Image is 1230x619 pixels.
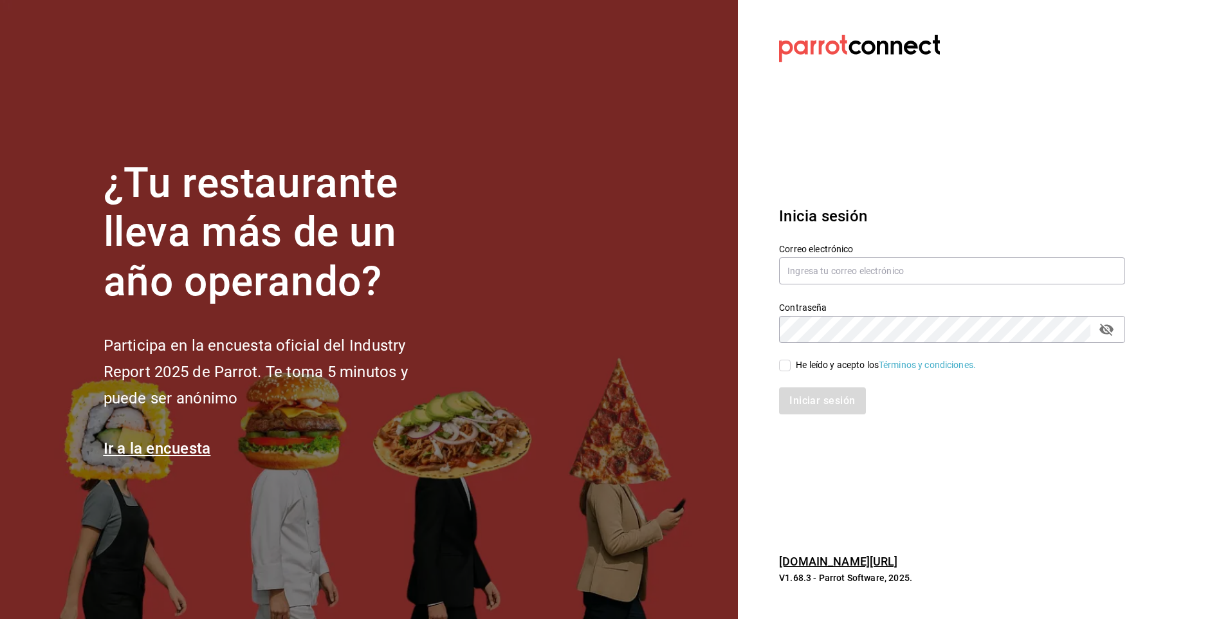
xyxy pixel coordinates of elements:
[779,302,1125,311] label: Contraseña
[104,439,211,457] a: Ir a la encuesta
[104,333,451,411] h2: Participa en la encuesta oficial del Industry Report 2025 de Parrot. Te toma 5 minutos y puede se...
[796,358,976,372] div: He leído y acepto los
[779,205,1125,228] h3: Inicia sesión
[879,360,976,370] a: Términos y condiciones.
[779,571,1125,584] p: V1.68.3 - Parrot Software, 2025.
[104,159,451,307] h1: ¿Tu restaurante lleva más de un año operando?
[779,244,1125,253] label: Correo electrónico
[779,257,1125,284] input: Ingresa tu correo electrónico
[1096,319,1117,340] button: passwordField
[779,555,897,568] a: [DOMAIN_NAME][URL]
